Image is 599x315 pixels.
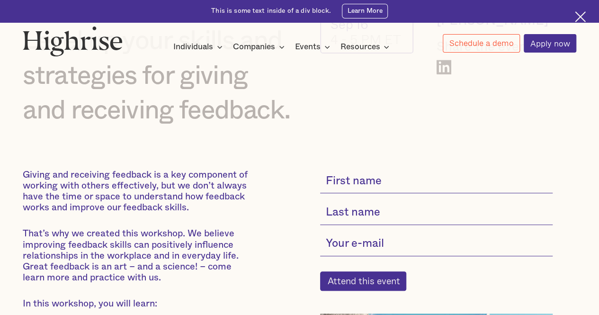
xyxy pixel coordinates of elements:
[320,201,553,225] input: Last name
[233,41,275,53] div: Companies
[575,11,586,22] img: Cross icon
[320,271,406,291] input: Attend this event
[320,170,553,291] form: current-single-event-subscribe-form
[23,170,253,214] p: Giving and receiving feedback is a key component of working with others effectively, but we don’t...
[23,228,253,283] p: That’s why we created this workshop. We believe improving feedback skills can positively influenc...
[342,4,388,18] a: Learn More
[437,59,452,74] a: Share on LinkedIn
[295,41,321,53] div: Events
[23,24,295,128] div: Level up your skills and strategies for giving and receiving feedback.
[295,41,333,53] div: Events
[173,41,225,53] div: Individuals
[23,26,123,56] img: Highrise logo
[340,41,380,53] div: Resources
[211,7,331,16] div: This is some text inside of a div block.
[320,170,553,194] input: First name
[23,298,253,309] p: In this workshop, you will learn:
[443,34,520,53] a: Schedule a demo
[340,41,392,53] div: Resources
[524,34,576,53] a: Apply now
[173,41,213,53] div: Individuals
[233,41,287,53] div: Companies
[320,232,553,256] input: Your e-mail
